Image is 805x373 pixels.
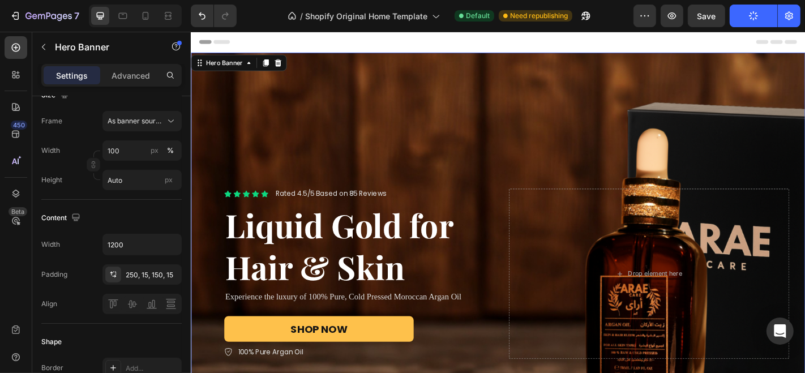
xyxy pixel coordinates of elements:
[108,116,163,126] span: As banner source
[41,363,63,373] div: Border
[110,321,173,336] p: SHOP NOW
[165,175,173,184] span: px
[41,239,60,250] div: Width
[41,145,60,156] label: Width
[41,337,62,347] div: Shape
[466,11,490,21] span: Default
[688,5,725,27] button: Save
[164,144,177,157] button: px
[112,70,150,82] p: Advanced
[41,116,62,126] label: Frame
[300,10,303,22] span: /
[14,29,59,40] div: Hero Banner
[191,32,805,373] iframe: Design area
[191,5,237,27] div: Undo/Redo
[52,349,124,361] p: 100% Pure Argan Oil
[56,70,88,82] p: Settings
[103,234,181,255] input: Auto
[167,145,174,156] div: %
[8,207,27,216] div: Beta
[11,121,27,130] div: 450
[41,175,62,185] label: Height
[102,140,182,161] input: px%
[5,5,84,27] button: 7
[767,318,794,345] div: Open Intercom Messenger
[41,299,57,309] div: Align
[151,145,159,156] div: px
[148,144,161,157] button: %
[74,9,79,23] p: 7
[102,111,182,131] button: As banner source
[126,270,179,280] div: 250, 15, 150, 15
[510,11,568,21] span: Need republishing
[55,40,151,54] p: Hero Banner
[483,263,543,272] div: Drop element here
[697,11,716,21] span: Save
[41,269,67,280] div: Padding
[102,170,182,190] input: px
[305,10,427,22] span: Shopify Original Home Template
[37,315,246,343] button: <p>SHOP NOW</p>
[41,211,83,226] div: Content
